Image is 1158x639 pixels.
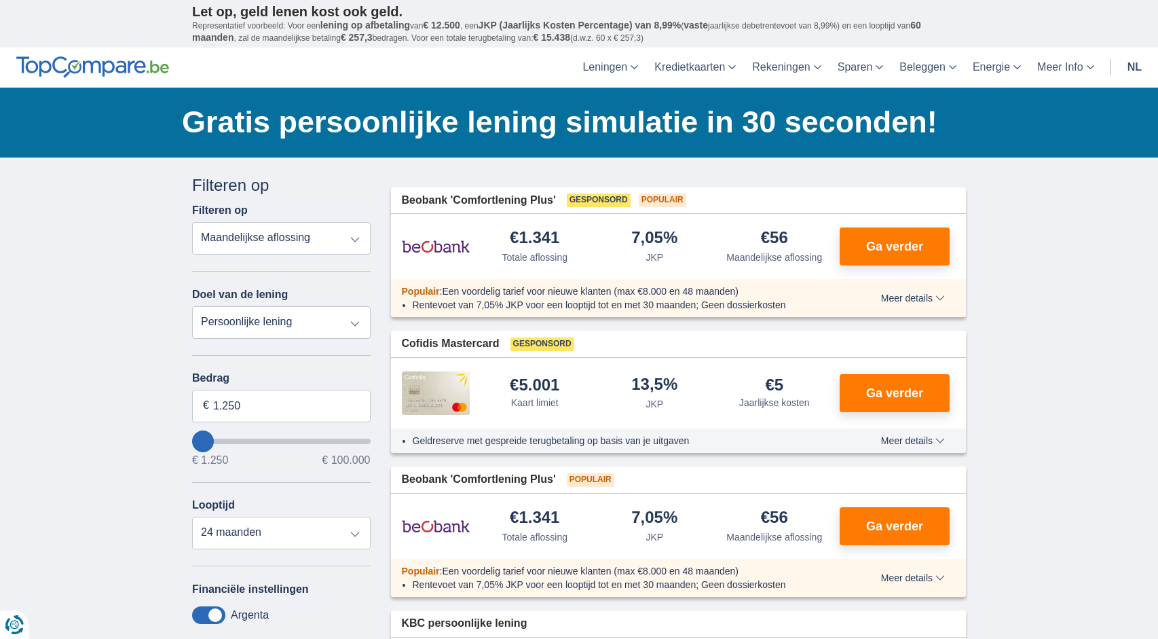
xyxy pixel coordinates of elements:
button: Meer details [871,572,955,583]
label: Doel van de lening [192,289,288,301]
span: € 100.000 [322,455,370,466]
span: 60 maanden [192,20,921,43]
span: Ga verder [866,520,923,532]
img: product.pl.alt Cofidis CC [402,371,470,415]
span: € 15.438 [533,32,570,43]
span: € 257,3 [341,32,373,43]
span: Meer details [881,436,945,445]
div: : [391,564,842,578]
span: Populair [402,286,440,297]
div: Totale aflossing [502,251,567,264]
div: Maandelijkse aflossing [726,530,822,544]
span: € 1.250 [192,455,228,466]
h1: Gratis persoonlijke lening simulatie in 30 seconden! [182,101,966,143]
span: € 12.500 [423,20,460,31]
span: Meer details [881,293,945,303]
input: wantToBorrow [192,439,371,444]
div: Jaarlijkse kosten [739,396,810,409]
div: 7,05% [631,509,677,528]
div: JKP [646,530,663,544]
button: Meer details [871,293,955,304]
label: Bedrag [192,372,371,384]
div: Filteren op [192,174,371,197]
span: Een voordelig tarief voor nieuwe klanten (max €8.000 en 48 maanden) [442,286,739,297]
button: Meer details [871,435,955,446]
span: Beobank 'Comfortlening Plus' [402,193,556,208]
div: Kaart limiet [511,396,559,409]
span: Ga verder [866,387,923,399]
span: € [203,398,209,414]
a: nl [1119,48,1150,88]
p: Let op, geld lenen kost ook geld. [192,3,966,20]
span: Ga verder [866,240,923,253]
span: Gesponsord [567,194,631,207]
a: Rekeningen [744,48,829,88]
div: €56 [761,509,788,528]
span: vaste [684,20,708,31]
span: Populair [567,473,614,487]
span: Populair [402,566,440,577]
div: €56 [761,230,788,248]
p: Representatief voorbeeld: Voor een van , een ( jaarlijkse debetrentevoet van 8,99%) en een loopti... [192,20,966,44]
div: Maandelijkse aflossing [726,251,822,264]
button: Ga verder [840,507,950,545]
li: Geldreserve met gespreide terugbetaling op basis van je uitgaven [413,434,832,448]
a: Leningen [574,48,646,88]
label: Looptijd [192,499,235,511]
span: Beobank 'Comfortlening Plus' [402,472,556,488]
div: 13,5% [631,376,677,395]
span: KBC persoonlijke lening [402,616,527,632]
div: Totale aflossing [502,530,567,544]
label: Argenta [231,609,269,621]
div: €5 [765,377,783,393]
a: Energie [965,48,1029,88]
a: Meer Info [1029,48,1102,88]
a: Sparen [829,48,892,88]
div: 7,05% [631,230,677,248]
button: Ga verder [840,374,950,412]
span: Een voordelig tarief voor nieuwe klanten (max €8.000 en 48 maanden) [442,566,739,577]
div: : [391,285,842,298]
label: Filteren op [192,204,248,217]
span: JKP (Jaarlijks Kosten Percentage) van 8,99% [479,20,681,31]
div: €5.001 [510,377,559,393]
div: €1.341 [510,509,559,528]
span: Cofidis Mastercard [402,336,500,352]
div: JKP [646,251,663,264]
div: €1.341 [510,230,559,248]
a: Beleggen [891,48,965,88]
label: Financiële instellingen [192,583,309,596]
button: Ga verder [840,227,950,266]
li: Rentevoet van 7,05% JKP voor een looptijd tot en met 30 maanden; Geen dossierkosten [413,298,832,312]
span: lening op afbetaling [320,20,410,31]
img: TopCompare [16,56,169,78]
span: Populair [639,194,686,207]
div: JKP [646,397,663,411]
img: product.pl.alt Beobank [402,230,470,263]
span: Meer details [881,573,945,583]
a: Kredietkaarten [646,48,744,88]
li: Rentevoet van 7,05% JKP voor een looptijd tot en met 30 maanden; Geen dossierkosten [413,578,832,591]
span: Gesponsord [510,337,574,351]
img: product.pl.alt Beobank [402,509,470,543]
